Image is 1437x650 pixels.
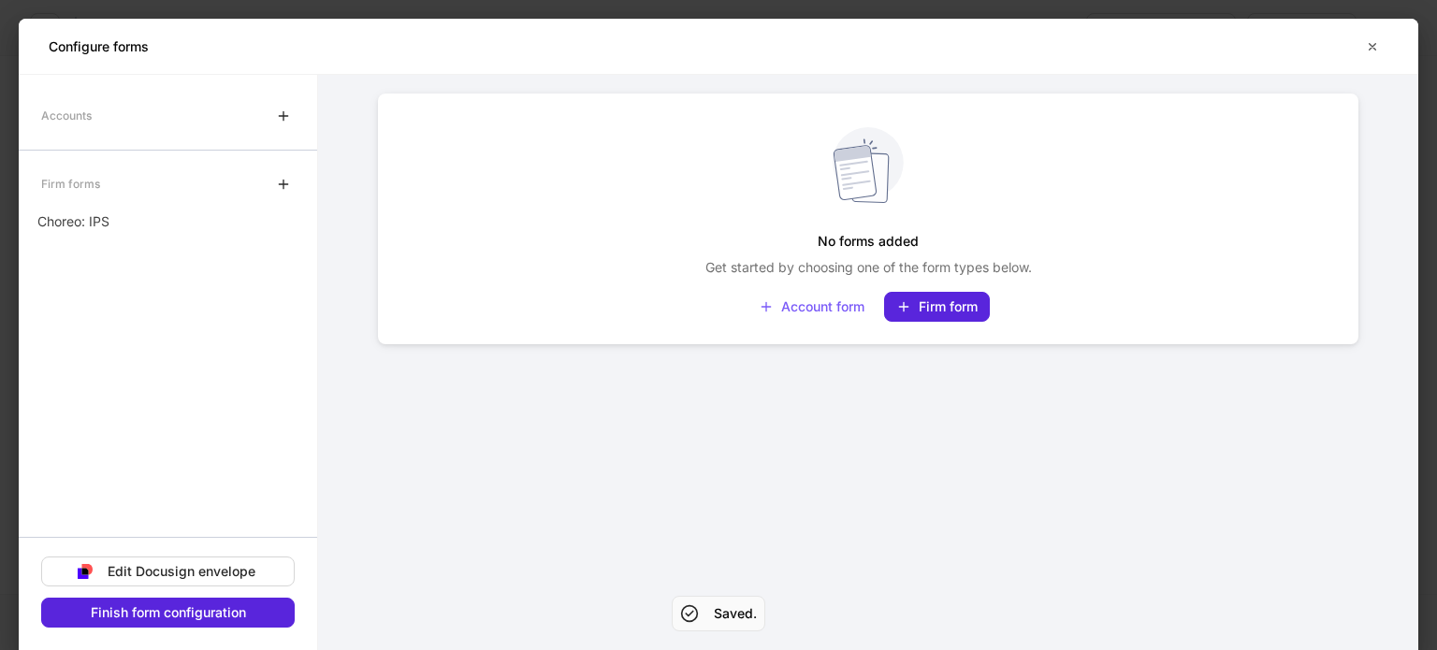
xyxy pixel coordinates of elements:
[91,606,246,619] div: Finish form configuration
[714,604,757,623] h5: Saved.
[19,203,317,240] a: Choreo: IPS
[759,299,864,314] div: Account form
[49,37,149,56] h5: Configure forms
[818,224,919,258] h5: No forms added
[884,292,990,322] button: Firm form
[37,212,109,231] p: Choreo: IPS
[108,565,255,578] div: Edit Docusign envelope
[41,556,295,586] button: Edit Docusign envelope
[41,598,295,628] button: Finish form configuration
[705,258,1032,277] p: Get started by choosing one of the form types below.
[896,299,978,314] div: Firm form
[747,292,877,322] button: Account form
[41,99,92,132] div: Accounts
[41,167,100,200] div: Firm forms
